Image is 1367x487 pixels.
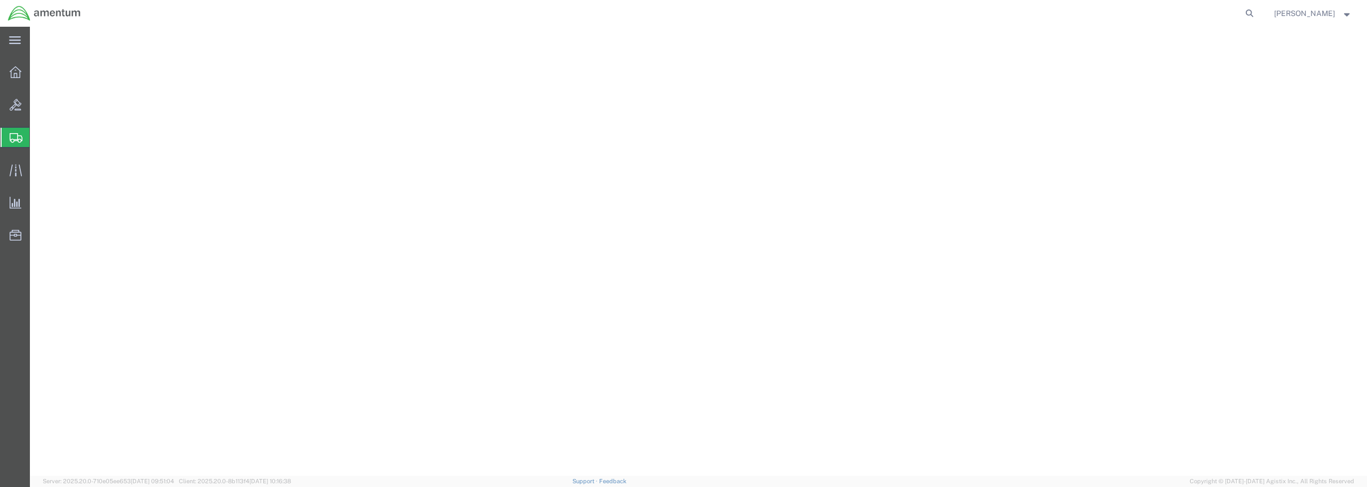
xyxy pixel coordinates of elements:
button: [PERSON_NAME] [1274,7,1353,20]
span: [DATE] 09:51:04 [131,478,174,484]
img: logo [7,5,81,21]
span: Client: 2025.20.0-8b113f4 [179,478,291,484]
a: Support [572,478,599,484]
span: Copyright © [DATE]-[DATE] Agistix Inc., All Rights Reserved [1190,477,1354,486]
span: Derrick Gory [1274,7,1335,19]
span: Server: 2025.20.0-710e05ee653 [43,478,174,484]
span: [DATE] 10:16:38 [249,478,291,484]
a: Feedback [599,478,626,484]
iframe: FS Legacy Container [30,27,1367,476]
